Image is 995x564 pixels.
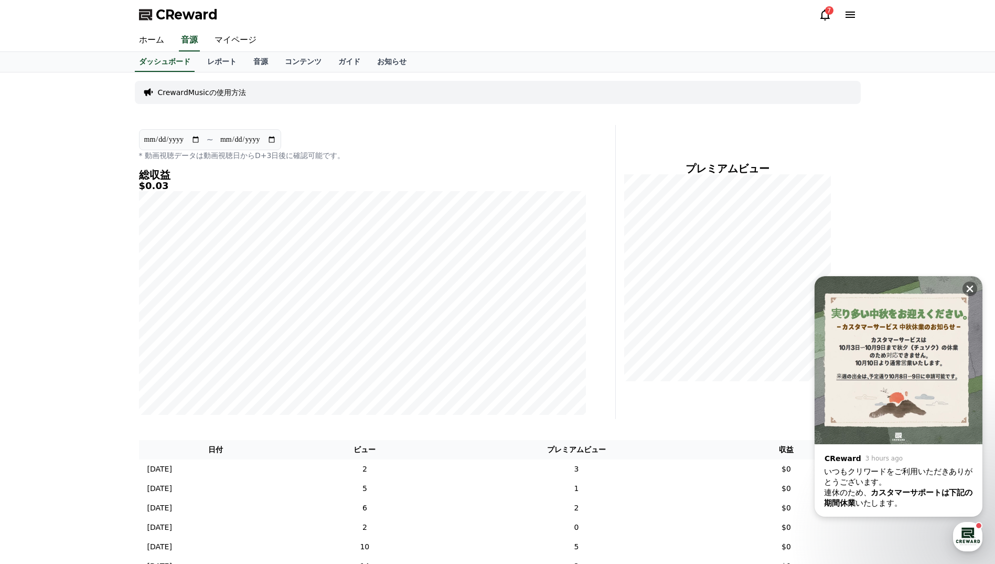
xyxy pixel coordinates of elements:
a: 音源 [245,52,276,72]
a: ダッシュボード [135,52,195,72]
a: ホーム [131,29,173,51]
td: 6 [293,498,436,518]
span: Messages [87,349,118,358]
p: [DATE] [147,522,172,533]
a: CrewardMusicの使用方法 [158,87,246,98]
span: CReward [156,6,218,23]
td: $0 [716,537,857,557]
a: コンテンツ [276,52,330,72]
td: 5 [436,537,716,557]
p: * 動画視聴データは動画視聴日からD+3日後に確認可能です。 [139,150,586,161]
h4: プレミアムビュー [624,163,831,174]
p: [DATE] [147,464,172,475]
th: 日付 [139,440,293,459]
th: プレミアムビュー [436,440,716,459]
h5: $0.03 [139,181,586,191]
p: ~ [207,133,213,146]
td: 1 [436,479,716,498]
th: ビュー [293,440,436,459]
p: [DATE] [147,483,172,494]
td: 2 [293,459,436,479]
a: 音源 [179,29,200,51]
a: Settings [135,333,201,359]
th: 収益 [716,440,857,459]
a: Messages [69,333,135,359]
td: $0 [716,518,857,537]
a: マイページ [206,29,265,51]
div: 7 [825,6,833,15]
a: CReward [139,6,218,23]
td: $0 [716,459,857,479]
a: Home [3,333,69,359]
td: 2 [293,518,436,537]
a: 7 [819,8,831,21]
a: お知らせ [369,52,415,72]
td: 5 [293,479,436,498]
td: 0 [436,518,716,537]
td: 10 [293,537,436,557]
span: Home [27,349,45,357]
a: ガイド [330,52,369,72]
td: 2 [436,498,716,518]
td: 3 [436,459,716,479]
td: $0 [716,479,857,498]
p: [DATE] [147,541,172,552]
p: [DATE] [147,503,172,514]
h4: 総収益 [139,169,586,181]
span: Settings [155,349,181,357]
a: レポート [199,52,245,72]
td: $0 [716,498,857,518]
